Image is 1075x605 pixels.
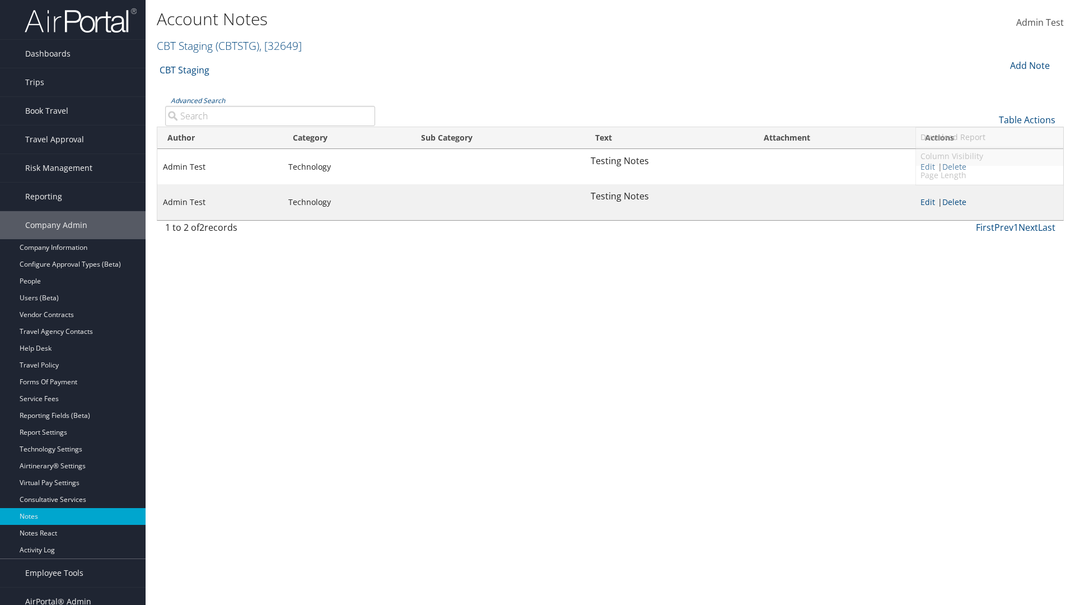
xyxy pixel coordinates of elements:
span: Travel Approval [25,125,84,153]
span: Risk Management [25,154,92,182]
a: Download Report [916,128,1063,147]
span: Dashboards [25,40,71,68]
span: Book Travel [25,97,68,125]
a: Page Length [916,166,1063,185]
span: Company Admin [25,211,87,239]
a: Column Visibility [916,147,1063,166]
img: airportal-logo.png [25,7,137,34]
span: Employee Tools [25,559,83,587]
span: Trips [25,68,44,96]
span: Reporting [25,183,62,211]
